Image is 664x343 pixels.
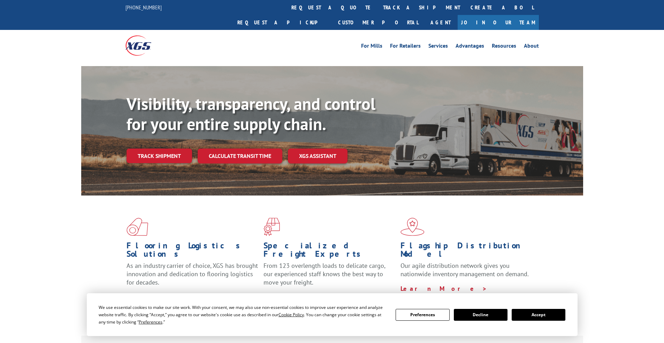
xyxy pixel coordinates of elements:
[400,262,529,278] span: Our agile distribution network gives you nationwide inventory management on demand.
[99,304,387,326] div: We use essential cookies to make our site work. With your consent, we may also use non-essential ...
[264,241,395,262] h1: Specialized Freight Experts
[333,15,423,30] a: Customer Portal
[125,4,162,11] a: [PHONE_NUMBER]
[390,43,421,51] a: For Retailers
[288,149,348,163] a: XGS ASSISTANT
[127,262,258,286] span: As an industry carrier of choice, XGS has brought innovation and dedication to flooring logistics...
[512,309,565,321] button: Accept
[264,218,280,236] img: xgs-icon-focused-on-flooring-red
[198,149,282,163] a: Calculate transit time
[232,15,333,30] a: Request a pickup
[400,218,425,236] img: xgs-icon-flagship-distribution-model-red
[458,15,539,30] a: Join Our Team
[127,218,148,236] img: xgs-icon-total-supply-chain-intelligence-red
[127,93,375,135] b: Visibility, transparency, and control for your entire supply chain.
[361,43,382,51] a: For Mills
[456,43,484,51] a: Advantages
[264,262,395,293] p: From 123 overlength loads to delicate cargo, our experienced staff knows the best way to move you...
[87,293,578,336] div: Cookie Consent Prompt
[428,43,448,51] a: Services
[127,149,192,163] a: Track shipment
[278,312,304,318] span: Cookie Policy
[139,319,162,325] span: Preferences
[400,241,532,262] h1: Flagship Distribution Model
[400,285,487,293] a: Learn More >
[524,43,539,51] a: About
[127,293,213,301] a: Learn More >
[264,293,350,301] a: Learn More >
[492,43,516,51] a: Resources
[396,309,449,321] button: Preferences
[127,241,258,262] h1: Flooring Logistics Solutions
[454,309,507,321] button: Decline
[423,15,458,30] a: Agent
